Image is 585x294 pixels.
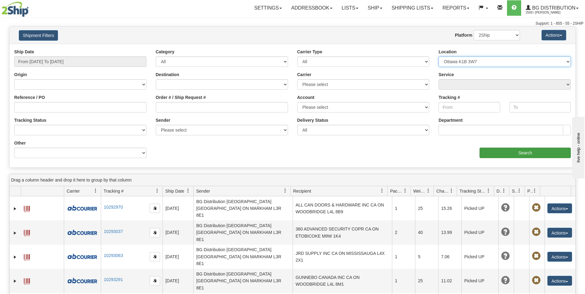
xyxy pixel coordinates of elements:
button: Actions [547,228,572,238]
a: Ship [363,0,387,16]
input: From [439,102,500,112]
td: 25 [415,196,438,220]
span: Carrier [67,188,80,194]
a: 10293291 [104,277,123,282]
td: [DATE] [163,196,193,220]
a: Pickup Status filter column settings [529,186,540,196]
button: Copy to clipboard [150,276,160,285]
a: Expand [12,230,18,236]
input: To [509,102,571,112]
td: BG Distribution [GEOGRAPHIC_DATA] [GEOGRAPHIC_DATA] ON MARKHAM L3R 8E1 [193,220,293,244]
label: Delivery Status [297,117,328,123]
label: Carrier [297,71,311,78]
button: Shipment Filters [19,30,58,41]
a: 10292970 [104,205,123,210]
a: Label [24,276,30,285]
td: 1 [392,269,415,293]
td: 11.02 [438,269,461,293]
span: Pickup Status [527,188,533,194]
span: Unknown [501,203,510,212]
td: Picked UP [461,245,498,269]
td: BG Distribution [GEOGRAPHIC_DATA] [GEOGRAPHIC_DATA] ON MARKHAM L3R 8E1 [193,196,293,220]
label: Order # / Ship Request # [156,94,206,100]
button: Actions [547,203,572,213]
td: Picked UP [461,196,498,220]
span: Ship Date [165,188,184,194]
span: Charge [436,188,449,194]
span: Pickup Not Assigned [532,252,541,260]
td: 40 [415,220,438,244]
span: Unknown [501,276,510,285]
label: Platform [455,32,472,38]
td: 13.99 [438,220,461,244]
span: Tracking Status [459,188,486,194]
input: Search [480,148,571,158]
a: Settings [249,0,286,16]
a: Ship Date filter column settings [183,186,193,196]
label: Carrier Type [297,49,322,55]
td: 360 ADVANCED SECURITY COPR CA ON ETOBICOKE M9W 1K4 [293,220,392,244]
td: 25 [415,269,438,293]
label: Ship Date [14,49,34,55]
span: 2569 / [PERSON_NAME] [526,10,572,16]
span: Delivery Status [496,188,502,194]
label: Destination [156,71,179,78]
a: Reports [438,0,474,16]
a: Label [24,227,30,237]
button: Copy to clipboard [150,228,160,237]
td: 15.26 [438,196,461,220]
a: 10293037 [104,229,123,234]
td: 1 [392,196,415,220]
label: Tracking # [439,94,460,100]
a: Lists [337,0,363,16]
iframe: chat widget [571,116,584,178]
td: JRD SUPPLY INC CA ON MISSISSAUGA L4X 2X1 [293,245,392,269]
label: Other [14,140,26,146]
span: Pickup Not Assigned [532,276,541,285]
td: [DATE] [163,220,193,244]
td: [DATE] [163,269,193,293]
td: Picked UP [461,269,498,293]
span: Packages [390,188,403,194]
button: Copy to clipboard [150,252,160,261]
span: Pickup Not Assigned [532,203,541,212]
div: grid grouping header [10,174,575,186]
img: 10087 - A&B Courier [67,205,98,212]
div: Support: 1 - 855 - 55 - 2SHIP [2,21,583,26]
span: Tracking # [104,188,124,194]
a: Addressbook [286,0,337,16]
a: BG Distribution 2569 / [PERSON_NAME] [521,0,583,16]
td: BG Distribution [GEOGRAPHIC_DATA] [GEOGRAPHIC_DATA] ON MARKHAM L3R 8E1 [193,245,293,269]
td: BG Distribution [GEOGRAPHIC_DATA] [GEOGRAPHIC_DATA] ON MARKHAM L3R 8E1 [193,269,293,293]
label: Department [439,117,463,123]
button: Actions [547,252,572,262]
td: GUNNEBO CANADA INC CA ON WOODBRIDGE L4L 8M1 [293,269,392,293]
a: Expand [12,206,18,212]
span: BG Distribution [531,5,575,10]
td: 1 [392,245,415,269]
a: Recipient filter column settings [377,186,387,196]
td: ALL CAN DOORS & HARDWARE INC CA ON WOODBRIDGE L4L 8B9 [293,196,392,220]
span: Recipient [293,188,311,194]
span: Pickup Not Assigned [532,228,541,236]
a: Sender filter column settings [280,186,290,196]
img: 10087 - A&B Courier [67,253,98,260]
a: Expand [12,254,18,260]
a: Expand [12,278,18,284]
span: Sender [196,188,210,194]
td: 5 [415,245,438,269]
label: Category [156,49,175,55]
a: Delivery Status filter column settings [499,186,509,196]
a: Charge filter column settings [446,186,457,196]
td: 2 [392,220,415,244]
a: Label [24,203,30,213]
a: Tracking # filter column settings [152,186,163,196]
label: Origin [14,71,27,78]
button: Actions [547,276,572,286]
a: Carrier filter column settings [90,186,101,196]
a: Packages filter column settings [400,186,410,196]
span: Unknown [501,252,510,260]
a: 10293063 [104,253,123,258]
img: 10087 - A&B Courier [67,277,98,284]
button: Copy to clipboard [150,204,160,213]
